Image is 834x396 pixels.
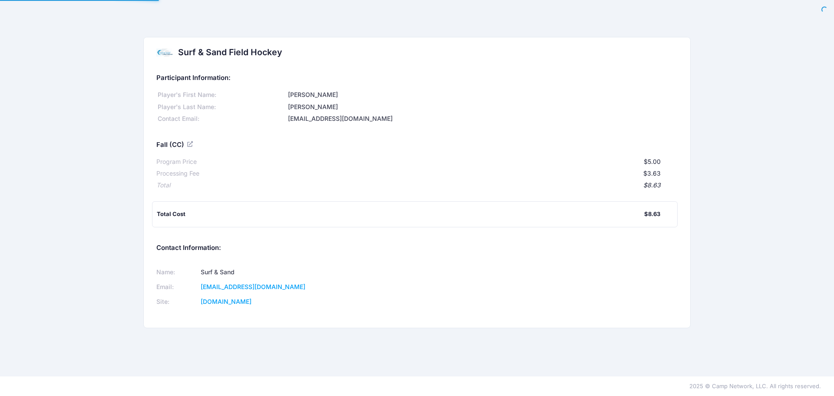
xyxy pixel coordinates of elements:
[170,181,661,190] div: $8.63
[644,210,660,219] div: $8.63
[156,103,287,112] div: Player's Last Name:
[156,90,287,100] div: Player's First Name:
[201,298,252,305] a: [DOMAIN_NAME]
[156,181,170,190] div: Total
[156,74,678,82] h5: Participant Information:
[157,210,644,219] div: Total Cost
[178,47,282,57] h2: Surf & Sand Field Hockey
[156,141,194,149] h5: Fall (CC)
[201,283,305,290] a: [EMAIL_ADDRESS][DOMAIN_NAME]
[187,140,194,148] a: View Registration Details
[156,294,198,309] td: Site:
[198,265,406,280] td: Surf & Sand
[287,90,678,100] div: [PERSON_NAME]
[287,103,678,112] div: [PERSON_NAME]
[689,383,821,389] span: 2025 © Camp Network, LLC. All rights reserved.
[644,158,661,165] span: $5.00
[287,114,678,123] div: [EMAIL_ADDRESS][DOMAIN_NAME]
[156,265,198,280] td: Name:
[156,280,198,295] td: Email:
[156,244,678,252] h5: Contact Information:
[156,157,197,166] div: Program Price
[199,169,661,178] div: $3.63
[156,114,287,123] div: Contact Email:
[156,169,199,178] div: Processing Fee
